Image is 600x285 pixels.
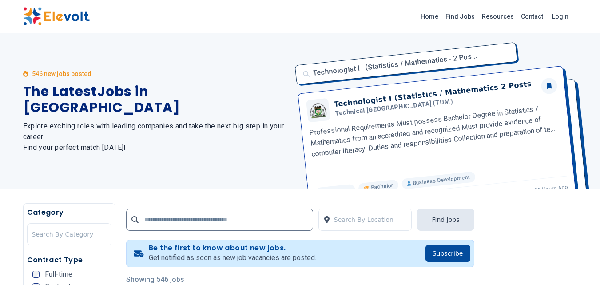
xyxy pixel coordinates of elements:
h5: Category [27,207,111,218]
a: Resources [478,9,517,24]
a: Contact [517,9,547,24]
a: Home [417,9,442,24]
button: Find Jobs [417,209,474,231]
img: Elevolt [23,7,90,26]
input: Full-time [32,271,40,278]
h4: Be the first to know about new jobs. [149,244,316,253]
span: Full-time [45,271,72,278]
p: Showing 546 jobs [126,274,474,285]
h1: The Latest Jobs in [GEOGRAPHIC_DATA] [23,84,290,116]
p: Get notified as soon as new job vacancies are posted. [149,253,316,263]
h5: Contract Type [27,255,111,265]
a: Find Jobs [442,9,478,24]
h2: Explore exciting roles with leading companies and take the next big step in your career. Find you... [23,121,290,153]
p: 546 new jobs posted [32,69,91,78]
a: Login [547,8,574,25]
button: Subscribe [425,245,470,262]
